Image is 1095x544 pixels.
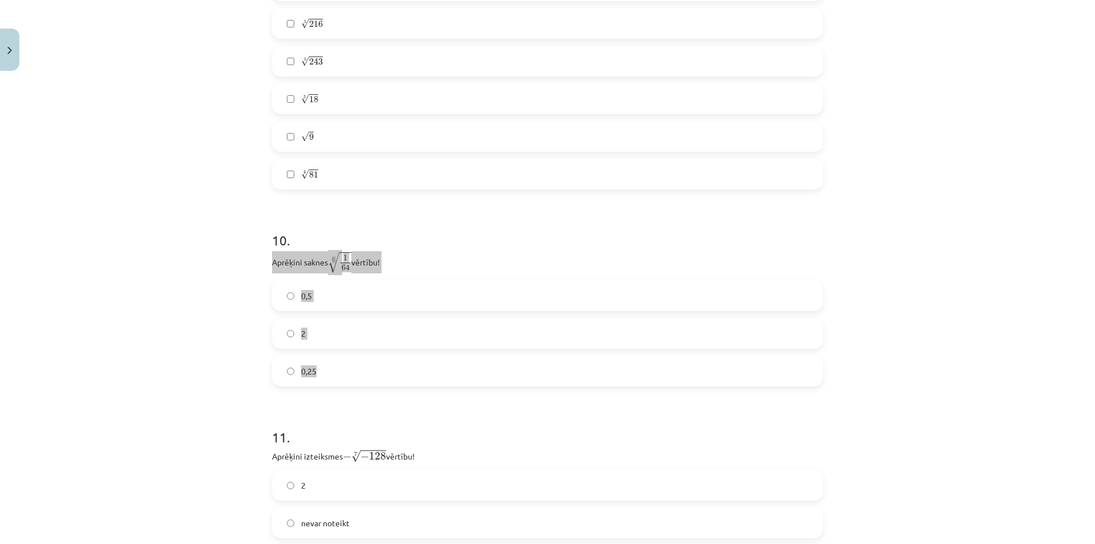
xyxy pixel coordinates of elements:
span: 0,25 [301,365,317,377]
span: 128 [369,452,386,460]
span: 18 [309,96,318,103]
span: 1 [343,255,347,261]
input: 0,25 [287,368,294,375]
span: 2 [301,479,306,491]
h1: 11 . [272,409,823,445]
span: √ [301,132,309,142]
span: √ [351,450,360,462]
span: 216 [309,21,323,27]
span: √ [328,252,339,273]
span: − [343,453,351,461]
span: 81 [309,171,318,178]
span: 64 [342,264,350,271]
input: nevar noteikt [287,519,294,527]
img: icon-close-lesson-0947bae3869378f0d4975bcd49f059093ad1ed9edebbc8119c70593378902aed.svg [7,47,12,54]
span: − [360,453,369,461]
span: √ [301,57,309,66]
span: 0,5 [301,290,312,302]
h1: 10 . [272,212,823,248]
input: 2 [287,330,294,337]
span: nevar noteikt [301,517,350,529]
p: Aprēķini izteiksmes vērtību! [272,448,823,463]
span: √ [301,19,309,29]
p: Aprēķini saknes vērtību! [272,251,823,273]
span: 2 [301,328,306,340]
input: 2 [287,482,294,489]
span: √ [301,94,309,104]
span: 243 [309,58,323,65]
span: 9 [309,134,314,140]
input: 0,5 [287,292,294,300]
span: √ [301,170,309,179]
